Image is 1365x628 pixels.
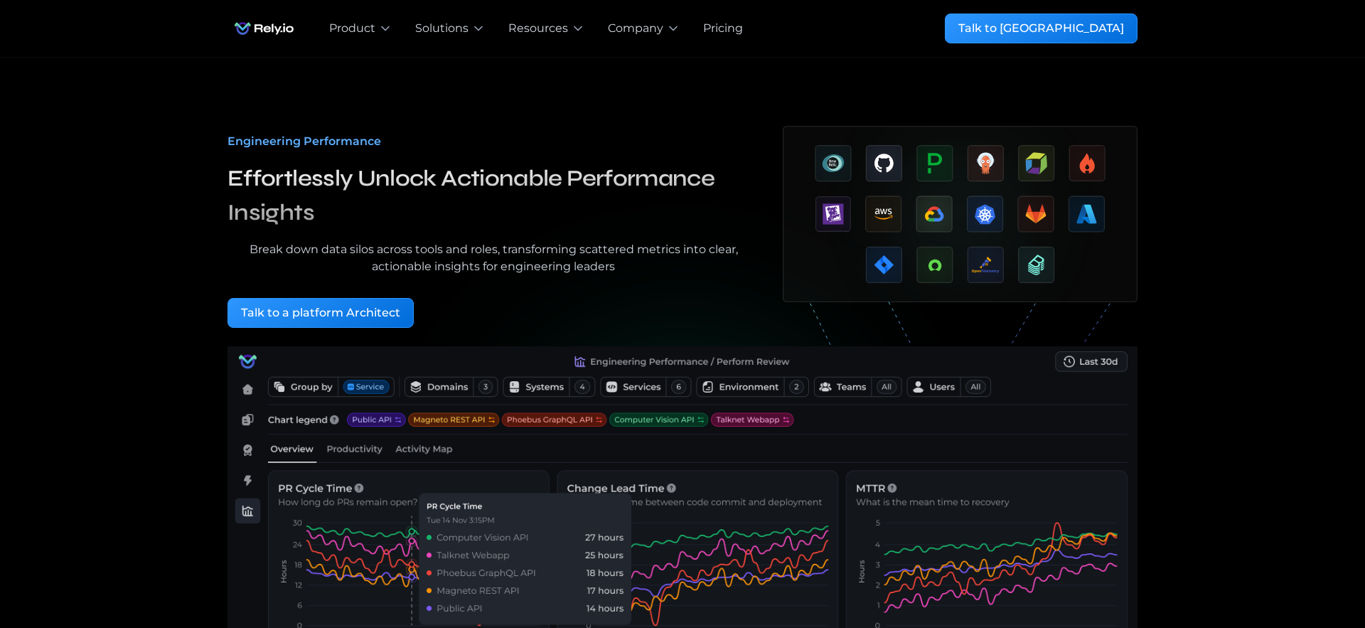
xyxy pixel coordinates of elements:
[783,126,1137,346] a: open lightbox
[227,241,760,275] div: Break down data silos across tools and roles, transforming scattered metrics into clear, actionab...
[958,20,1124,37] div: Talk to [GEOGRAPHIC_DATA]
[227,14,301,43] img: Rely.io logo
[415,20,469,37] div: Solutions
[241,304,400,321] div: Talk to a platform Architect
[945,14,1137,43] a: Talk to [GEOGRAPHIC_DATA]
[508,20,568,37] div: Resources
[329,20,375,37] div: Product
[703,20,743,37] a: Pricing
[227,133,760,150] div: Engineering Performance
[608,20,663,37] div: Company
[227,14,301,43] a: home
[227,298,414,328] a: Talk to a platform Architect
[227,161,760,230] h3: Effortlessly Unlock Actionable Performance Insights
